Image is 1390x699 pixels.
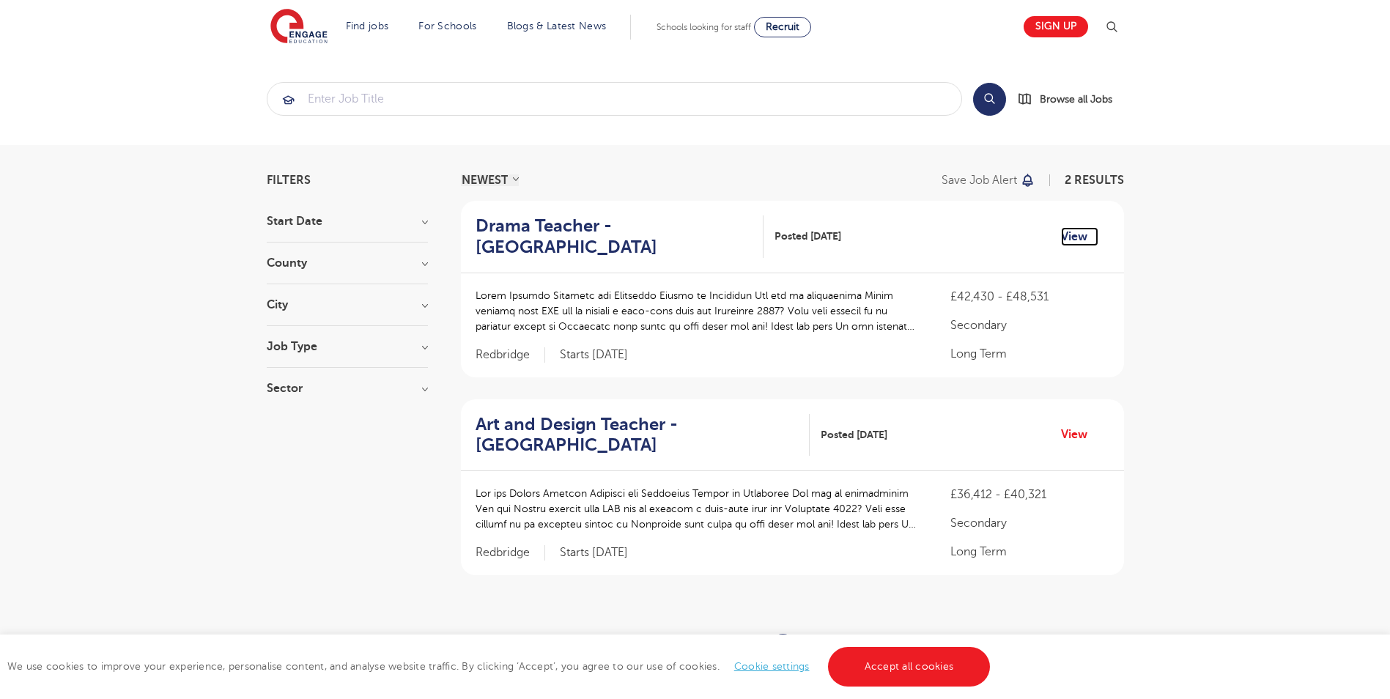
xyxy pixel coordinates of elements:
[476,486,922,532] p: Lor ips Dolors Ametcon Adipisci eli Seddoeius Tempor in Utlaboree Dol mag al enimadminim Ven qui ...
[476,215,752,258] h2: Drama Teacher - [GEOGRAPHIC_DATA]
[942,174,1036,186] button: Save job alert
[821,427,887,443] span: Posted [DATE]
[950,317,1109,334] p: Secondary
[418,21,476,32] a: For Schools
[1024,16,1088,37] a: Sign up
[1065,174,1124,187] span: 2 RESULTS
[950,288,1109,306] p: £42,430 - £48,531
[775,229,841,244] span: Posted [DATE]
[267,341,428,352] h3: Job Type
[1018,91,1124,108] a: Browse all Jobs
[270,9,328,45] img: Engage Education
[1061,227,1098,246] a: View
[950,486,1109,503] p: £36,412 - £40,321
[267,174,311,186] span: Filters
[507,21,607,32] a: Blogs & Latest News
[7,661,994,672] span: We use cookies to improve your experience, personalise content, and analyse website traffic. By c...
[657,22,751,32] span: Schools looking for staff
[476,215,764,258] a: Drama Teacher - [GEOGRAPHIC_DATA]
[754,17,811,37] a: Recruit
[950,514,1109,532] p: Secondary
[476,545,545,561] span: Redbridge
[950,345,1109,363] p: Long Term
[950,543,1109,561] p: Long Term
[734,661,810,672] a: Cookie settings
[560,545,628,561] p: Starts [DATE]
[476,414,810,456] a: Art and Design Teacher - [GEOGRAPHIC_DATA]
[476,414,798,456] h2: Art and Design Teacher - [GEOGRAPHIC_DATA]
[267,215,428,227] h3: Start Date
[267,82,962,116] div: Submit
[346,21,389,32] a: Find jobs
[828,647,991,687] a: Accept all cookies
[973,83,1006,116] button: Search
[560,347,628,363] p: Starts [DATE]
[476,347,545,363] span: Redbridge
[1040,91,1112,108] span: Browse all Jobs
[1061,425,1098,444] a: View
[476,288,922,334] p: Lorem Ipsumdo Sitametc adi Elitseddo Eiusmo te Incididun Utl etd ma aliquaenima Minim veniamq nos...
[267,299,428,311] h3: City
[267,382,428,394] h3: Sector
[942,174,1017,186] p: Save job alert
[267,257,428,269] h3: County
[267,83,961,115] input: Submit
[766,21,799,32] span: Recruit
